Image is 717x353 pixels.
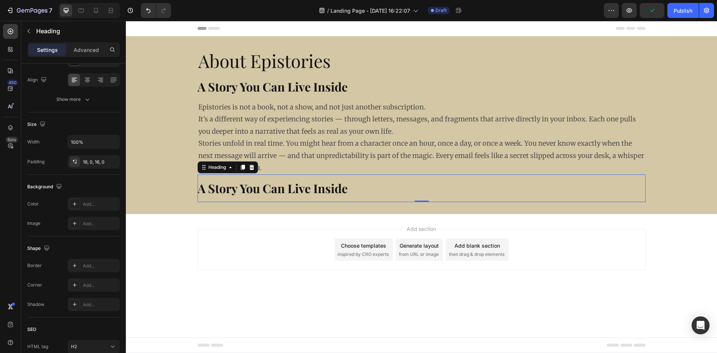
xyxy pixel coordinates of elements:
[126,21,717,353] iframe: Design area
[83,301,118,308] div: Add...
[83,159,118,165] div: 16, 0, 16, 0
[435,7,447,14] span: Draft
[27,75,48,85] div: Align
[56,96,91,103] div: Show more
[274,221,313,229] div: Generate layout
[71,344,77,349] span: H2
[6,137,18,143] div: Beta
[83,220,118,227] div: Add...
[674,7,692,15] div: Publish
[7,80,18,86] div: 450
[68,135,119,149] input: Auto
[27,201,39,207] div: Color
[83,282,118,289] div: Add...
[327,7,329,15] span: /
[692,316,710,334] div: Open Intercom Messenger
[27,244,51,254] div: Shape
[212,230,263,237] span: inspired by CRO experts
[27,158,44,165] div: Padding
[36,27,117,35] p: Heading
[74,46,99,54] p: Advanced
[215,221,260,229] div: Choose templates
[3,3,56,18] button: 7
[49,6,52,15] p: 7
[83,263,118,269] div: Add...
[141,3,171,18] div: Undo/Redo
[330,7,410,15] span: Landing Page - [DATE] 16:22:07
[273,230,313,237] span: from URL or image
[27,220,40,227] div: Image
[323,230,379,237] span: then drag & drop elements
[27,326,36,333] div: SEO
[27,139,40,145] div: Width
[37,46,58,54] p: Settings
[278,204,313,212] span: Add section
[83,201,118,208] div: Add...
[667,3,699,18] button: Publish
[27,301,44,308] div: Shadow
[27,182,63,192] div: Background
[27,282,42,288] div: Corner
[27,93,120,106] button: Show more
[27,120,47,130] div: Size
[27,343,48,350] div: HTML tag
[329,221,374,229] div: Add blank section
[27,262,42,269] div: Border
